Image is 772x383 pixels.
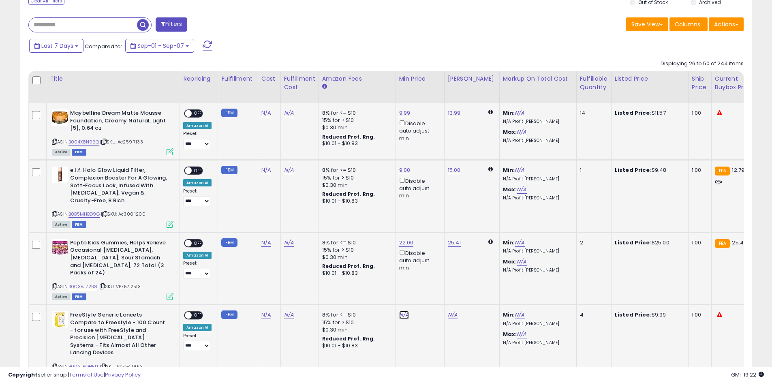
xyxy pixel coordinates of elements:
[192,110,205,117] span: OFF
[156,17,187,32] button: Filters
[615,109,682,117] div: $11.57
[503,186,517,193] b: Max:
[615,109,652,117] b: Listed Price:
[615,311,682,319] div: $9.99
[183,333,212,351] div: Preset:
[692,311,705,319] div: 1.00
[322,117,389,124] div: 15% for > $10
[183,179,212,186] div: Amazon AI
[125,39,194,53] button: Sep-01 - Sep-07
[503,330,517,338] b: Max:
[69,371,104,379] a: Terms of Use
[322,335,375,342] b: Reduced Prof. Rng.
[52,239,173,299] div: ASIN:
[72,149,86,156] span: FBM
[68,139,99,145] a: B004X8N92Q
[68,283,97,290] a: B0C35JZ2B8
[322,133,375,140] b: Reduced Prof. Rng.
[70,311,169,358] b: FreeStyle Generic Lancets Compare to Freestyle - 100 Count - for use with FreeStyle and Precision...
[488,109,493,115] i: Calculated using Dynamic Max Price.
[499,71,576,103] th: The percentage added to the cost of goods (COGS) that forms the calculator for Min & Max prices.
[322,263,375,270] b: Reduced Prof. Rng.
[503,128,517,136] b: Max:
[503,248,570,254] p: N/A Profit [PERSON_NAME]
[322,254,389,261] div: $0.30 min
[503,311,515,319] b: Min:
[322,198,389,205] div: $10.01 - $10.83
[322,167,389,174] div: 8% for <= $10
[261,166,271,174] a: N/A
[322,311,389,319] div: 8% for <= $10
[72,293,86,300] span: FBM
[52,293,71,300] span: All listings currently available for purchase on Amazon
[284,75,315,92] div: Fulfillment Cost
[615,167,682,174] div: $9.48
[731,371,764,379] span: 2025-09-15 19:22 GMT
[52,221,71,228] span: All listings currently available for purchase on Amazon
[503,109,515,117] b: Min:
[70,167,169,206] b: e.l.f. Halo Glow Liquid Filter, Complexion Booster For A Glowing, Soft-Focus Look, Infused With [...
[284,166,294,174] a: N/A
[517,186,526,194] a: N/A
[322,83,327,90] small: Amazon Fees.
[503,267,570,273] p: N/A Profit [PERSON_NAME]
[8,371,141,379] div: seller snap | |
[105,371,141,379] a: Privacy Policy
[503,321,570,327] p: N/A Profit [PERSON_NAME]
[8,371,38,379] strong: Copyright
[52,311,68,327] img: 41hQVJ2voIL._SL40_.jpg
[503,138,570,143] p: N/A Profit [PERSON_NAME]
[85,43,122,50] span: Compared to:
[692,239,705,246] div: 1.00
[284,311,294,319] a: N/A
[503,239,515,246] b: Min:
[221,109,237,117] small: FBM
[41,42,73,50] span: Last 7 Days
[183,131,212,149] div: Preset:
[52,167,68,183] img: 31tbeC+dtnL._SL40_.jpg
[322,270,389,277] div: $10.01 - $10.83
[52,109,173,154] div: ASIN:
[284,109,294,117] a: N/A
[517,330,526,338] a: N/A
[183,324,212,331] div: Amazon AI
[503,166,515,174] b: Min:
[580,239,605,246] div: 2
[261,311,271,319] a: N/A
[183,122,212,129] div: Amazon AI
[399,166,411,174] a: 9.00
[70,239,169,279] b: Pepto Kids Gummies, Helps Relieve Occasional [MEDICAL_DATA], [MEDICAL_DATA], Sour Stomach and [ME...
[183,188,212,207] div: Preset:
[192,312,205,319] span: OFF
[448,311,458,319] a: N/A
[515,239,524,247] a: N/A
[488,239,493,244] i: Calculated using Dynamic Max Price.
[192,240,205,247] span: OFF
[322,140,389,147] div: $10.01 - $10.83
[100,139,143,145] span: | SKU: Ac259 7133
[615,75,685,83] div: Listed Price
[322,174,389,182] div: 15% for > $10
[221,310,237,319] small: FBM
[503,176,570,182] p: N/A Profit [PERSON_NAME]
[515,311,524,319] a: N/A
[322,246,389,254] div: 15% for > $10
[488,167,493,172] i: Calculated using Dynamic Max Price.
[715,167,730,175] small: FBA
[261,239,271,247] a: N/A
[183,252,212,259] div: Amazon AI
[675,20,700,28] span: Columns
[221,238,237,247] small: FBM
[448,166,461,174] a: 15.00
[261,109,271,117] a: N/A
[503,195,570,201] p: N/A Profit [PERSON_NAME]
[669,17,708,31] button: Columns
[503,340,570,346] p: N/A Profit [PERSON_NAME]
[68,211,100,218] a: B0B5MHBD9G
[517,258,526,266] a: N/A
[517,128,526,136] a: N/A
[503,75,573,83] div: Markup on Total Cost
[692,109,705,117] div: 1.00
[503,258,517,265] b: Max:
[503,119,570,124] p: N/A Profit [PERSON_NAME]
